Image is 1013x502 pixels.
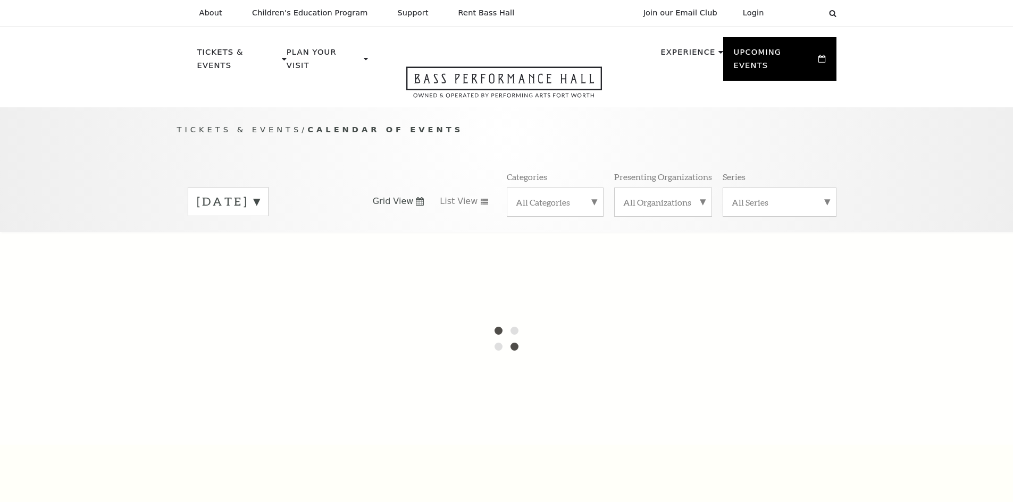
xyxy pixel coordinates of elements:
[516,197,595,208] label: All Categories
[732,197,827,208] label: All Series
[723,171,746,182] p: Series
[623,197,703,208] label: All Organizations
[781,8,819,18] select: Select:
[307,125,463,134] span: Calendar of Events
[458,8,515,18] p: Rent Bass Hall
[197,46,280,78] p: Tickets & Events
[734,46,816,78] p: Upcoming Events
[440,195,478,207] span: List View
[252,8,368,18] p: Children's Education Program
[199,8,222,18] p: About
[287,46,361,78] p: Plan Your Visit
[197,193,259,210] label: [DATE]
[373,195,414,207] span: Grid View
[507,171,547,182] p: Categories
[614,171,712,182] p: Presenting Organizations
[398,8,429,18] p: Support
[177,123,836,137] p: /
[177,125,302,134] span: Tickets & Events
[660,46,715,65] p: Experience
